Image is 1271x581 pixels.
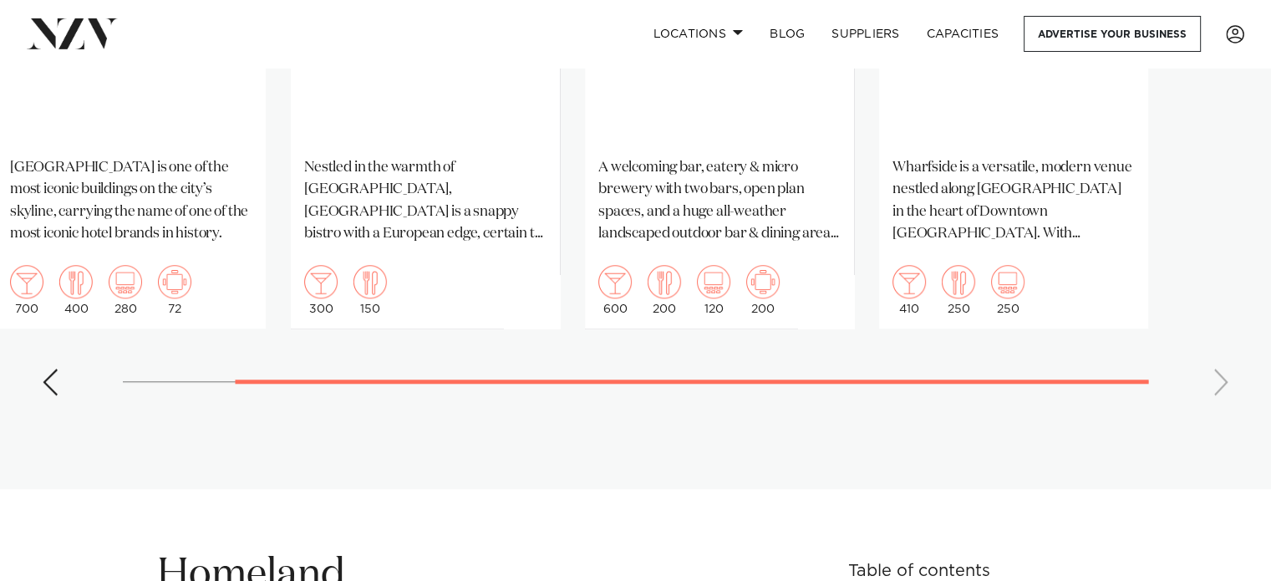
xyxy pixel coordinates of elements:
[109,265,142,298] img: theatre.png
[648,265,681,315] div: 200
[304,31,547,144] h2: The Grange
[353,265,387,298] img: dining.png
[892,31,1135,144] h2: [GEOGRAPHIC_DATA]
[818,16,913,52] a: SUPPLIERS
[697,265,730,315] div: 120
[304,265,338,315] div: 300
[598,157,841,245] p: A welcoming bar, eatery & micro brewery with two bars, open plan spaces, and a huge all-weather l...
[109,265,142,315] div: 280
[892,265,926,315] div: 410
[59,265,93,315] div: 400
[598,265,632,298] img: cocktail.png
[304,157,547,245] p: Nestled in the warmth of [GEOGRAPHIC_DATA], [GEOGRAPHIC_DATA] is a snappy bistro with a European ...
[1024,16,1201,52] a: Advertise your business
[746,265,780,315] div: 200
[697,265,730,298] img: theatre.png
[913,16,1013,52] a: Capacities
[991,265,1024,298] img: theatre.png
[10,157,252,245] p: [GEOGRAPHIC_DATA] is one of the most iconic buildings on the city’s skyline, carrying the name of...
[59,265,93,298] img: dining.png
[10,265,43,315] div: 700
[10,31,252,144] h2: [GEOGRAPHIC_DATA]
[304,265,338,298] img: cocktail.png
[598,265,632,315] div: 600
[158,265,191,315] div: 72
[353,265,387,315] div: 150
[746,265,780,298] img: meeting.png
[756,16,818,52] a: BLOG
[848,563,1115,580] h6: Table of contents
[158,265,191,298] img: meeting.png
[892,157,1135,245] p: Wharfside is a versatile, modern venue nestled along [GEOGRAPHIC_DATA] in the heart of Downtown [...
[598,31,841,144] h2: Fantail & Turtle
[648,265,681,298] img: dining.png
[639,16,756,52] a: Locations
[10,265,43,298] img: cocktail.png
[942,265,975,315] div: 250
[991,265,1024,315] div: 250
[892,265,926,298] img: cocktail.png
[27,18,118,48] img: nzv-logo.png
[942,265,975,298] img: dining.png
